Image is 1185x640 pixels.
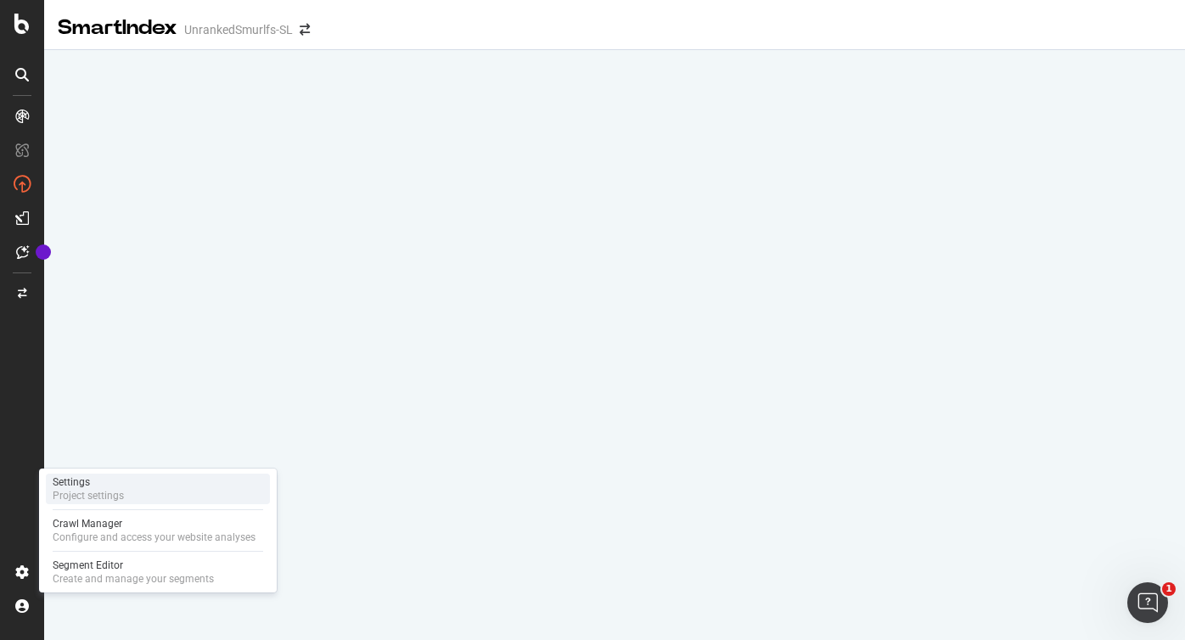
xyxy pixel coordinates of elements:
iframe: Intercom live chat [1127,582,1168,623]
a: SettingsProject settings [46,474,270,504]
div: Tooltip anchor [36,244,51,260]
div: Crawl Manager [53,517,256,531]
div: Segment Editor [53,559,214,572]
span: 1 [1162,582,1176,596]
div: Project settings [53,489,124,502]
div: Create and manage your segments [53,572,214,586]
a: Crawl ManagerConfigure and access your website analyses [46,515,270,546]
div: Configure and access your website analyses [53,531,256,544]
div: Settings [53,475,124,489]
a: Segment EditorCreate and manage your segments [46,557,270,587]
